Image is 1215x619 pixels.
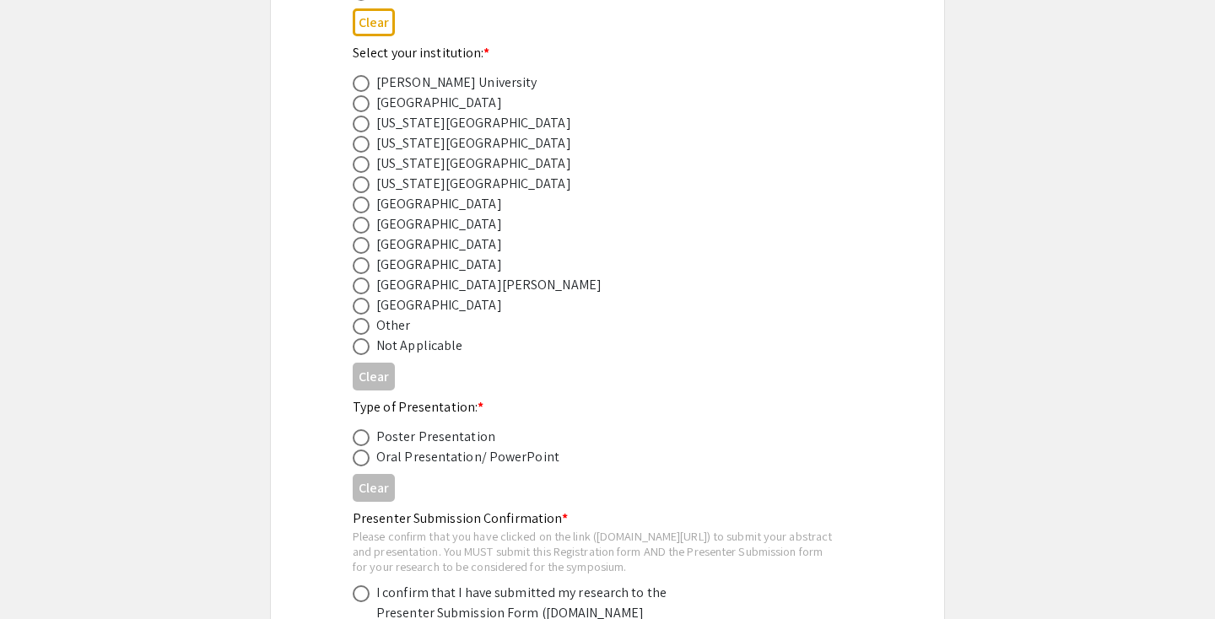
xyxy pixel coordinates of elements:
button: Clear [353,363,395,390]
div: [GEOGRAPHIC_DATA][PERSON_NAME] [376,275,602,295]
mat-label: Select your institution: [353,44,490,62]
div: [US_STATE][GEOGRAPHIC_DATA] [376,113,571,133]
div: [GEOGRAPHIC_DATA] [376,295,502,315]
div: Other [376,315,411,336]
div: [GEOGRAPHIC_DATA] [376,93,502,113]
button: Clear [353,474,395,502]
div: Not Applicable [376,336,462,356]
div: [US_STATE][GEOGRAPHIC_DATA] [376,174,571,194]
div: [GEOGRAPHIC_DATA] [376,255,502,275]
div: [GEOGRAPHIC_DATA] [376,194,502,214]
div: [US_STATE][GEOGRAPHIC_DATA] [376,153,571,174]
div: Please confirm that you have clicked on the link ([DOMAIN_NAME][URL]) to submit your abstract and... [353,529,835,573]
div: [GEOGRAPHIC_DATA] [376,234,502,255]
mat-label: Presenter Submission Confirmation [353,509,568,527]
button: Clear [353,8,395,36]
div: Poster Presentation [376,427,495,447]
iframe: Chat [13,543,72,606]
div: [GEOGRAPHIC_DATA] [376,214,502,234]
div: [PERSON_NAME] University [376,73,537,93]
div: Oral Presentation/ PowerPoint [376,447,559,467]
mat-label: Type of Presentation: [353,398,483,416]
div: [US_STATE][GEOGRAPHIC_DATA] [376,133,571,153]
